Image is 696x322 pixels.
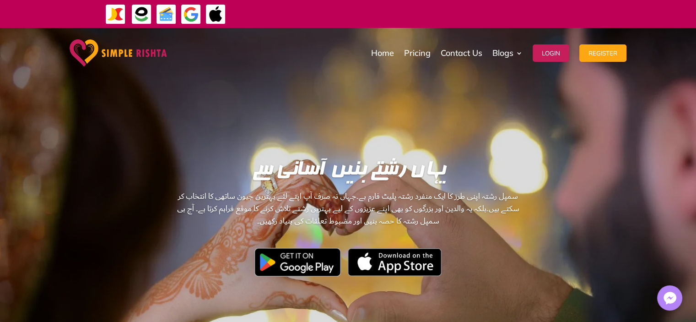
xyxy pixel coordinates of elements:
img: GooglePay-icon [181,4,201,25]
div: ایپ میں پیمنٹ صرف گوگل پے اور ایپل پے کے ذریعے ممکن ہے۔ ، یا کریڈٹ کارڈ کے ذریعے ویب سائٹ پر ہوگی۔ [254,8,649,19]
button: Register [579,44,626,62]
a: Blogs [492,30,523,76]
h1: یہاں رشتے بنیں آسانی سے [176,160,520,186]
img: ApplePay-icon [205,4,226,25]
img: EasyPaisa-icon [131,4,152,25]
a: Contact Us [441,30,482,76]
strong: ایزی پیسہ [406,5,426,22]
a: Pricing [404,30,431,76]
img: Credit Cards [156,4,177,25]
strong: جاز کیش [428,5,448,22]
a: Register [579,30,626,76]
img: Google Play [254,248,341,276]
button: Login [533,44,569,62]
img: JazzCash-icon [105,4,126,25]
img: Messenger [661,289,679,307]
: سمپل رشتہ اپنی طرز کا ایک منفرد رشتہ پلیٹ فارم ہے۔جہاں نہ صرف آپ اپنے لئے بہترین جیون ساتھی کا ان... [176,190,520,280]
a: Home [371,30,394,76]
a: Login [533,30,569,76]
